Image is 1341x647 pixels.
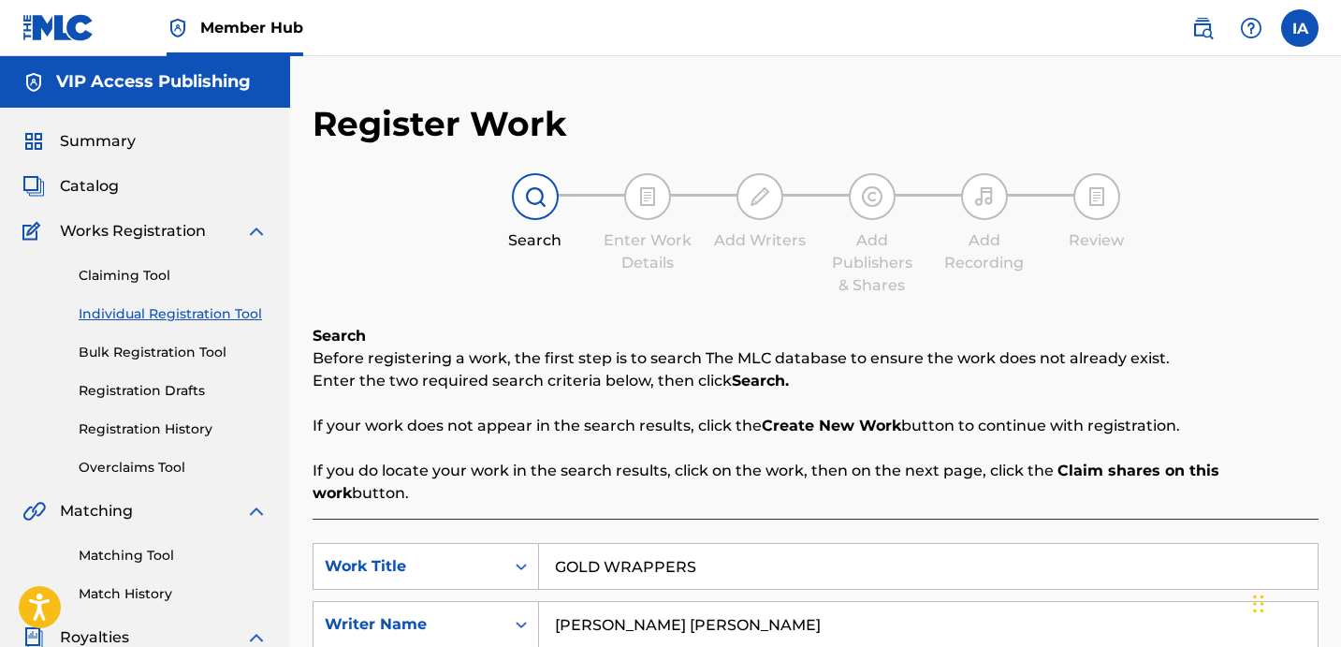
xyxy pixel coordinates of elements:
[22,71,45,94] img: Accounts
[973,185,996,208] img: step indicator icon for Add Recording
[167,17,189,39] img: Top Rightsholder
[22,130,136,153] a: SummarySummary
[1247,557,1341,647] iframe: Chat Widget
[79,266,268,286] a: Claiming Tool
[1253,576,1264,632] div: Drag
[1050,229,1144,252] div: Review
[1240,17,1262,39] img: help
[861,185,883,208] img: step indicator icon for Add Publishers & Shares
[636,185,659,208] img: step indicator icon for Enter Work Details
[325,555,493,578] div: Work Title
[22,130,45,153] img: Summary
[79,458,268,478] a: Overclaims Tool
[825,229,919,297] div: Add Publishers & Shares
[245,220,268,243] img: expand
[732,372,789,390] strong: Search.
[60,130,136,153] span: Summary
[313,327,366,345] b: Search
[56,71,251,93] h5: VIP Access Publishing
[313,103,567,145] h2: Register Work
[762,417,901,434] strong: Create New Work
[79,419,268,439] a: Registration History
[313,347,1319,370] p: Before registering a work, the first step is to search The MLC database to ensure the work does n...
[79,304,268,324] a: Individual Registration Tool
[938,229,1031,274] div: Add Recording
[79,584,268,604] a: Match History
[524,185,547,208] img: step indicator icon for Search
[325,613,493,636] div: Writer Name
[79,381,268,401] a: Registration Drafts
[22,500,46,522] img: Matching
[22,220,47,243] img: Works Registration
[1086,185,1108,208] img: step indicator icon for Review
[749,185,771,208] img: step indicator icon for Add Writers
[313,460,1319,505] p: If you do locate your work in the search results, click on the work, then on the next page, click...
[22,175,45,198] img: Catalog
[601,229,694,274] div: Enter Work Details
[313,415,1319,437] p: If your work does not appear in the search results, click the button to continue with registration.
[60,500,133,522] span: Matching
[1184,9,1221,47] a: Public Search
[488,229,582,252] div: Search
[245,500,268,522] img: expand
[60,220,206,243] span: Works Registration
[79,343,268,362] a: Bulk Registration Tool
[79,546,268,566] a: Matching Tool
[1232,9,1270,47] div: Help
[22,14,95,41] img: MLC Logo
[22,175,119,198] a: CatalogCatalog
[1289,396,1341,547] iframe: Resource Center
[1281,9,1319,47] div: User Menu
[313,370,1319,392] p: Enter the two required search criteria below, then click
[1191,17,1214,39] img: search
[713,229,807,252] div: Add Writers
[200,17,303,38] span: Member Hub
[60,175,119,198] span: Catalog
